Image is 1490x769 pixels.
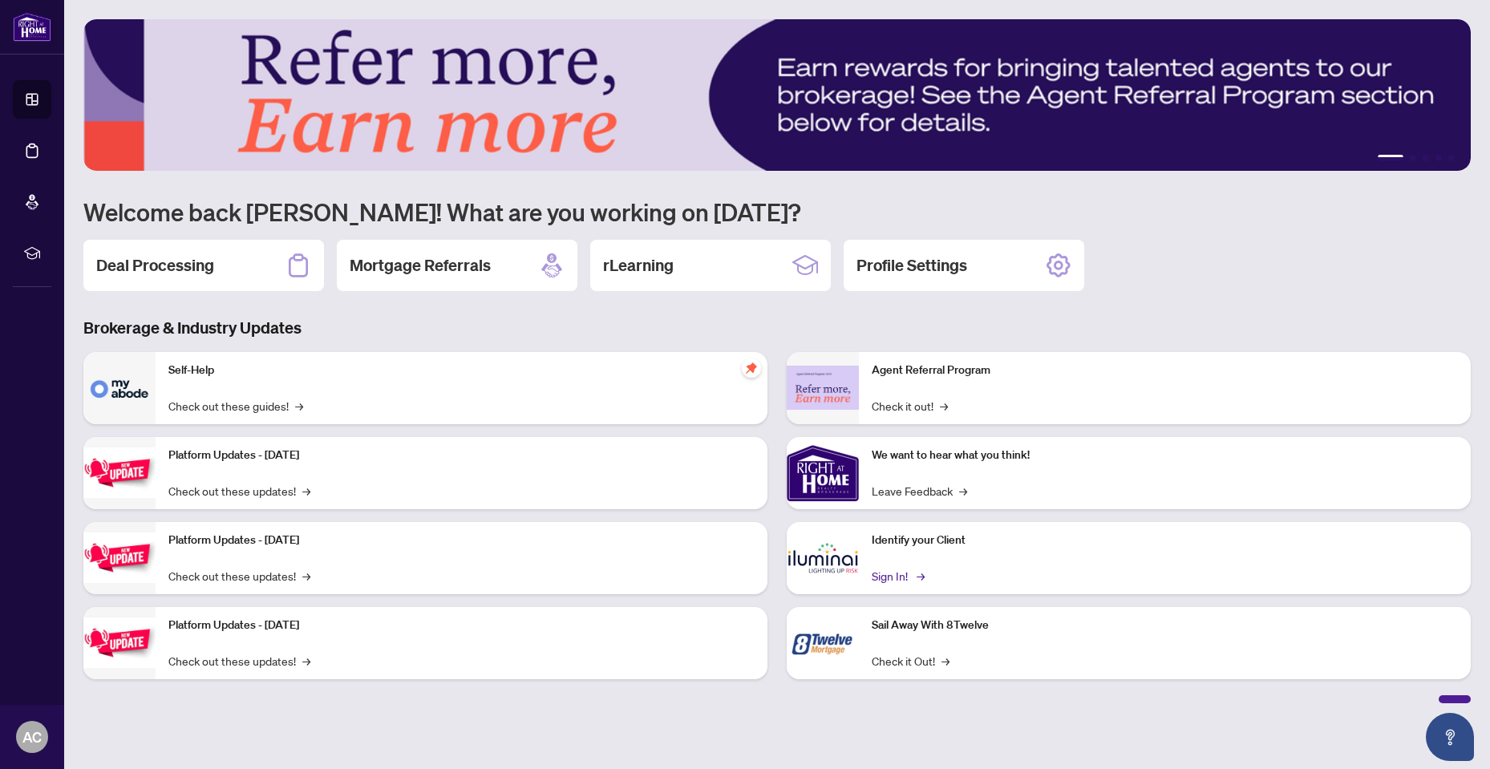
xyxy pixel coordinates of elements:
[83,317,1471,339] h3: Brokerage & Industry Updates
[941,652,949,670] span: →
[959,482,967,500] span: →
[302,482,310,500] span: →
[872,397,948,415] a: Check it out!→
[168,362,755,379] p: Self-Help
[168,447,755,464] p: Platform Updates - [DATE]
[940,397,948,415] span: →
[1410,155,1416,161] button: 2
[872,482,967,500] a: Leave Feedback→
[872,447,1458,464] p: We want to hear what you think!
[872,652,949,670] a: Check it Out!→
[168,567,310,585] a: Check out these updates!→
[1426,713,1474,761] button: Open asap
[350,254,491,277] h2: Mortgage Referrals
[787,522,859,594] img: Identify your Client
[872,567,922,585] a: Sign In!→
[1435,155,1442,161] button: 4
[83,196,1471,227] h1: Welcome back [PERSON_NAME]! What are you working on [DATE]?
[168,532,755,549] p: Platform Updates - [DATE]
[856,254,967,277] h2: Profile Settings
[83,19,1471,171] img: Slide 0
[603,254,674,277] h2: rLearning
[787,366,859,410] img: Agent Referral Program
[295,397,303,415] span: →
[168,617,755,634] p: Platform Updates - [DATE]
[787,607,859,679] img: Sail Away With 8Twelve
[1448,155,1455,161] button: 5
[742,358,761,378] span: pushpin
[872,362,1458,379] p: Agent Referral Program
[168,397,303,415] a: Check out these guides!→
[83,617,156,668] img: Platform Updates - June 23, 2025
[302,652,310,670] span: →
[13,12,51,42] img: logo
[168,482,310,500] a: Check out these updates!→
[917,567,925,585] span: →
[302,567,310,585] span: →
[872,532,1458,549] p: Identify your Client
[83,532,156,583] img: Platform Updates - July 8, 2025
[787,437,859,509] img: We want to hear what you think!
[872,617,1458,634] p: Sail Away With 8Twelve
[83,447,156,498] img: Platform Updates - July 21, 2025
[22,726,42,748] span: AC
[1378,155,1403,161] button: 1
[83,352,156,424] img: Self-Help
[96,254,214,277] h2: Deal Processing
[168,652,310,670] a: Check out these updates!→
[1423,155,1429,161] button: 3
